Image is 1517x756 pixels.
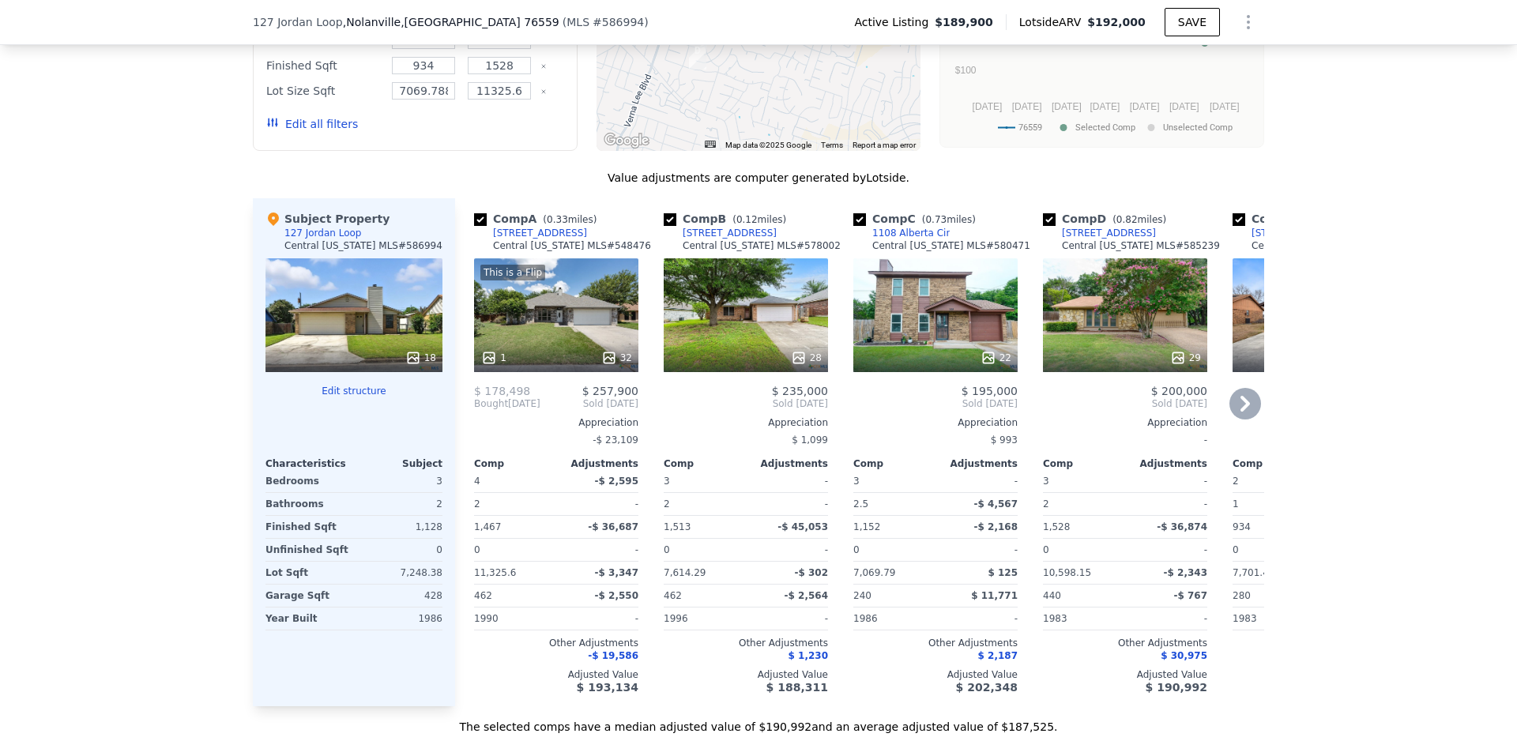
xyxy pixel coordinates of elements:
[955,65,977,76] text: $100
[736,214,758,225] span: 0.12
[357,585,442,607] div: 428
[1130,101,1160,112] text: [DATE]
[265,539,351,561] div: Unfinished Sqft
[474,637,638,649] div: Other Adjustments
[1233,637,1397,649] div: Other Adjustments
[939,470,1018,492] div: -
[1252,239,1410,252] div: Central [US_STATE] MLS # 568698
[689,43,706,70] div: 1209 Cedar Oaks Ln
[974,521,1018,532] span: -$ 2,168
[1157,521,1207,532] span: -$ 36,874
[1233,416,1397,429] div: Appreciation
[588,521,638,532] span: -$ 36,687
[1043,668,1207,681] div: Adjusted Value
[956,681,1018,694] span: $ 202,348
[1043,544,1049,555] span: 0
[664,544,670,555] span: 0
[540,63,547,70] button: Clear
[1116,214,1138,225] span: 0.82
[1128,493,1207,515] div: -
[1087,16,1146,28] span: $192,000
[474,385,530,397] span: $ 178,498
[474,590,492,601] span: 462
[792,434,828,446] span: $ 1,099
[265,385,442,397] button: Edit structure
[789,650,828,661] span: $ 1,230
[916,214,982,225] span: ( miles)
[1043,607,1122,630] div: 1983
[853,211,982,227] div: Comp C
[474,227,587,239] a: [STREET_ADDRESS]
[925,214,947,225] span: 0.73
[1210,101,1240,112] text: [DATE]
[567,16,589,28] span: MLS
[1043,457,1125,470] div: Comp
[354,457,442,470] div: Subject
[1146,681,1207,694] span: $ 190,992
[785,590,828,601] span: -$ 2,564
[664,457,746,470] div: Comp
[1043,227,1156,239] a: [STREET_ADDRESS]
[266,80,382,102] div: Lot Size Sqft
[1043,590,1061,601] span: 440
[853,567,895,578] span: 7,069.79
[991,434,1018,446] span: $ 993
[474,397,540,410] div: [DATE]
[1019,14,1087,30] span: Lotside ARV
[1012,101,1042,112] text: [DATE]
[664,416,828,429] div: Appreciation
[1233,211,1361,227] div: Comp E
[664,607,743,630] div: 1996
[725,141,811,149] span: Map data ©2025 Google
[726,214,792,225] span: ( miles)
[1233,668,1397,681] div: Adjusted Value
[493,239,651,252] div: Central [US_STATE] MLS # 548476
[1233,590,1251,601] span: 280
[600,130,653,151] img: Google
[253,14,343,30] span: 127 Jordan Loop
[962,385,1018,397] span: $ 195,000
[253,170,1264,186] div: Value adjustments are computer generated by Lotside .
[284,239,442,252] div: Central [US_STATE] MLS # 586994
[265,470,351,492] div: Bedrooms
[1170,350,1201,366] div: 29
[474,607,553,630] div: 1990
[1043,211,1173,227] div: Comp D
[935,457,1018,470] div: Adjustments
[357,562,442,584] div: 7,248.38
[853,521,880,532] span: 1,152
[1151,385,1207,397] span: $ 200,000
[253,706,1264,735] div: The selected comps have a median adjusted value of $190,992 and an average adjusted value of $187...
[853,668,1018,681] div: Adjusted Value
[683,239,841,252] div: Central [US_STATE] MLS # 578002
[664,567,706,578] span: 7,614.29
[481,350,506,366] div: 1
[265,457,354,470] div: Characteristics
[474,668,638,681] div: Adjusted Value
[595,476,638,487] span: -$ 2,595
[872,227,950,239] div: 1108 Alberta Cir
[766,681,828,694] span: $ 188,311
[664,227,777,239] a: [STREET_ADDRESS]
[265,607,351,630] div: Year Built
[559,539,638,561] div: -
[1165,8,1220,36] button: SAVE
[556,457,638,470] div: Adjustments
[547,214,568,225] span: 0.33
[343,14,559,30] span: , Nolanville
[853,141,916,149] a: Report a map error
[853,457,935,470] div: Comp
[1233,607,1312,630] div: 1983
[1233,6,1264,38] button: Show Options
[540,88,547,95] button: Clear
[588,650,638,661] span: -$ 19,586
[794,567,828,578] span: -$ 302
[791,350,822,366] div: 28
[853,590,871,601] span: 240
[1043,521,1070,532] span: 1,528
[939,607,1018,630] div: -
[474,457,556,470] div: Comp
[1043,567,1091,578] span: 10,598.15
[1169,101,1199,112] text: [DATE]
[853,544,860,555] span: 0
